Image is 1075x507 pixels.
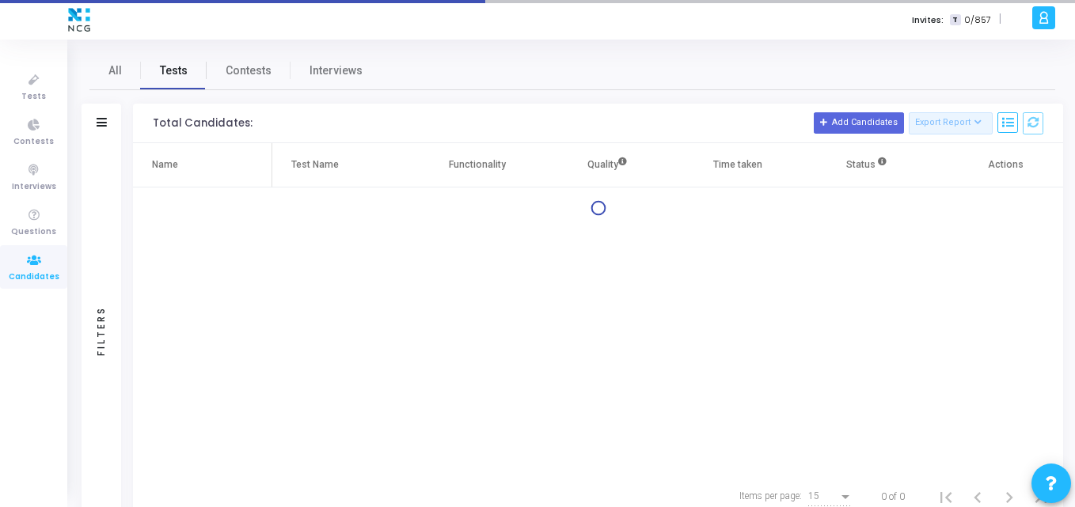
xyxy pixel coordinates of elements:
th: Status [803,143,933,187]
span: Questions [11,225,56,239]
span: All [108,62,122,79]
div: Filters [94,244,108,418]
div: Name [152,156,178,173]
div: Time taken [713,156,762,173]
span: Interviews [12,180,56,194]
button: Export Report [909,112,993,134]
th: Functionality [412,143,543,187]
th: Quality [542,143,673,187]
div: Items per page: [739,489,802,503]
mat-select: Items per page: [808,491,853,502]
img: logo [64,4,94,36]
th: Actions [933,143,1064,187]
span: Interviews [310,62,363,79]
span: Tests [21,90,46,104]
span: Tests [160,62,188,79]
div: 0 of 0 [881,490,905,504]
button: Add Candidates [814,112,904,133]
span: 0/857 [964,13,991,27]
span: 15 [808,490,819,501]
span: | [999,11,1001,28]
th: Test Name [272,143,412,187]
span: Candidates [9,271,59,284]
label: Invites: [912,13,944,27]
span: Contests [226,62,272,79]
div: Total Candidates: [153,117,253,130]
span: T [950,14,960,26]
span: Contests [13,135,54,149]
